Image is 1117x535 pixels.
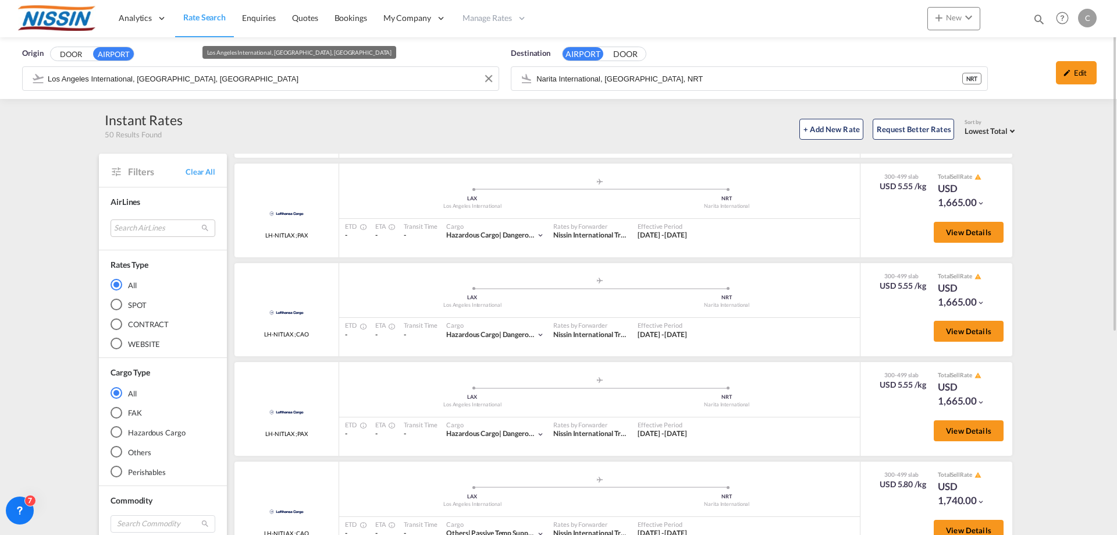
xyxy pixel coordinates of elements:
div: Cargo [446,520,545,529]
div: ETD [345,321,364,329]
md-icon: Estimated Time Of Arrival [385,224,392,231]
div: LAX [345,394,600,401]
span: 50 Results Found [105,129,161,140]
div: USD 5.55 /kg [880,379,926,391]
md-icon: icon-alert [974,472,981,479]
div: icon-pencilEdit [1056,61,1097,84]
span: - [375,330,378,339]
md-icon: icon-chevron-down [977,398,985,406]
md-icon: Estimated Time Of Departure [357,323,364,330]
span: Destination [511,48,550,59]
div: NRT [600,493,855,501]
div: - [404,429,437,439]
md-icon: icon-alert [974,372,981,379]
span: View Details [946,228,991,237]
span: View Details [946,327,991,336]
div: USD 5.55 /kg [880,180,926,192]
md-icon: icon-chevron-down [962,10,976,24]
span: Clear All [186,166,215,177]
img: Lufthansa Cargo [265,398,308,427]
button: AIRPORT [563,47,603,61]
md-radio-button: Hazardous Cargo [111,427,215,438]
div: Total Rate [938,371,996,380]
md-radio-button: All [111,279,215,290]
md-icon: Estimated Time Of Departure [357,422,364,429]
span: Bookings [335,13,367,23]
button: View Details [934,420,1004,441]
div: NRT [962,73,982,84]
span: [DATE] - [DATE] [638,330,687,339]
md-radio-button: CONTRACT [111,318,215,330]
button: View Details [934,222,1004,243]
span: - [375,231,378,239]
md-icon: icon-chevron-down [977,299,985,307]
div: USD 1,740.00 [938,480,996,508]
div: 300-499 slab [877,371,926,379]
span: Sell [951,471,960,478]
div: Los Angeles International [345,401,600,409]
md-icon: icon-alert [974,273,981,280]
input: Search by Airport [48,70,493,87]
div: Total Rate [938,470,996,480]
md-icon: Estimated Time Of Arrival [385,323,392,330]
img: Lufthansa Cargo [265,497,308,526]
span: New [932,13,976,22]
md-icon: icon-pencil [1063,69,1071,77]
div: Effective Period [638,222,687,231]
span: Manage Rates [463,12,512,24]
md-icon: Estimated Time Of Departure [357,522,364,529]
div: C [1078,9,1097,27]
span: - [345,231,347,239]
div: 300-499 slab [877,272,926,280]
div: ETA [375,420,393,429]
md-select: Select: Lowest Total [965,123,1018,137]
md-radio-button: All [111,387,215,399]
div: Transit Time [404,321,437,329]
div: Narita International [600,203,855,210]
span: - [345,429,347,438]
div: - [404,330,437,340]
div: Effective Period [638,321,687,329]
span: - [375,429,378,438]
md-radio-button: WEBSITE [111,338,215,350]
div: Nissin International Transport USA (Trial) [553,429,626,439]
input: Search by Airport [536,70,962,87]
span: Help [1052,8,1072,28]
div: - [404,231,437,240]
div: Total Rate [938,172,996,182]
span: Filters [128,165,186,178]
div: ETD [345,520,364,529]
div: Cargo [446,420,545,429]
button: View Details [934,321,1004,342]
button: icon-plus 400-fgNewicon-chevron-down [927,7,980,30]
button: AIRPORT [93,47,134,61]
md-icon: icon-chevron-down [977,498,985,506]
md-icon: assets/icons/custom/roll-o-plane.svg [593,278,607,284]
span: View Details [946,526,991,535]
md-icon: icon-magnify [201,519,209,528]
div: Rates Type [111,259,148,271]
span: Sell [951,272,960,279]
div: Narita International [600,302,855,309]
div: ETA [375,520,393,529]
button: DOOR [51,48,91,61]
md-radio-button: Perishables [111,466,215,477]
md-icon: icon-alert [974,173,981,180]
div: Transit Time [404,420,437,429]
div: Instant Rates [105,111,183,129]
div: Narita International [600,501,855,508]
div: Cargo [446,222,545,231]
input: Search Commodity [111,515,215,533]
span: [DATE] - [DATE] [638,429,687,438]
div: Effective Period [638,520,687,529]
div: Los Angeles International, [GEOGRAPHIC_DATA], [GEOGRAPHIC_DATA] [207,46,392,59]
md-icon: assets/icons/custom/roll-o-plane.svg [593,179,607,185]
md-input-container: Los Angeles International, Los Angeles, LAX [23,67,499,90]
span: LH-NITLAX ;PAX [265,231,308,239]
button: DOOR [605,48,646,61]
div: LAX [345,195,600,203]
button: Clear Input [480,70,497,87]
md-icon: icon-plus 400-fg [932,10,946,24]
div: Nissin International Transport USA (Trial) [553,330,626,340]
md-icon: assets/icons/custom/roll-o-plane.svg [593,377,607,383]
